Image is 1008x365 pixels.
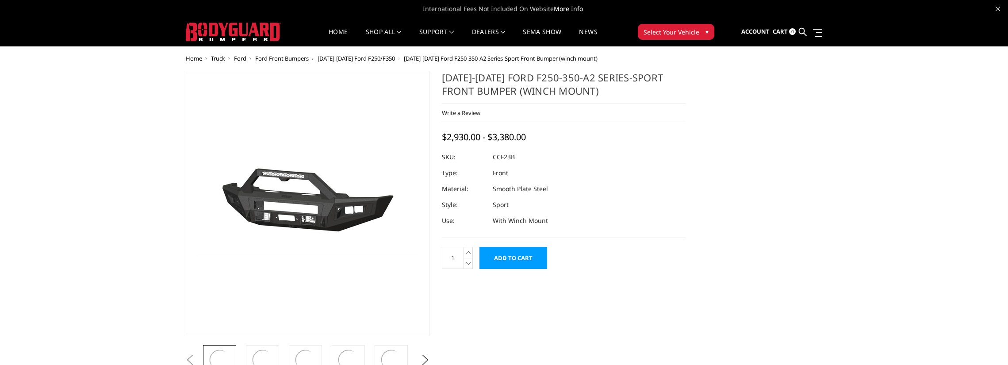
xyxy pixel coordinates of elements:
[197,152,418,255] img: 2023-2025 Ford F250-350-A2 Series-Sport Front Bumper (winch mount)
[523,29,561,46] a: SEMA Show
[472,29,506,46] a: Dealers
[442,165,486,181] dt: Type:
[554,4,583,13] a: More Info
[493,213,548,229] dd: With Winch Mount
[211,54,225,62] a: Truck
[773,27,788,35] span: Cart
[442,181,486,197] dt: Material:
[419,29,454,46] a: Support
[479,247,547,269] input: Add to Cart
[329,29,348,46] a: Home
[442,149,486,165] dt: SKU:
[493,181,548,197] dd: Smooth Plate Steel
[741,20,770,44] a: Account
[644,27,699,37] span: Select Your Vehicle
[638,24,714,40] button: Select Your Vehicle
[789,28,796,35] span: 0
[741,27,770,35] span: Account
[186,54,202,62] a: Home
[404,54,598,62] span: [DATE]-[DATE] Ford F250-350-A2 Series-Sport Front Bumper (winch mount)
[493,197,509,213] dd: Sport
[442,109,480,117] a: Write a Review
[366,29,402,46] a: shop all
[186,23,281,41] img: BODYGUARD BUMPERS
[442,197,486,213] dt: Style:
[579,29,597,46] a: News
[773,20,796,44] a: Cart 0
[255,54,309,62] a: Ford Front Bumpers
[186,71,430,336] a: 2023-2025 Ford F250-350-A2 Series-Sport Front Bumper (winch mount)
[493,165,508,181] dd: Front
[442,131,526,143] span: $2,930.00 - $3,380.00
[442,213,486,229] dt: Use:
[493,149,515,165] dd: CCF23B
[442,71,686,104] h1: [DATE]-[DATE] Ford F250-350-A2 Series-Sport Front Bumper (winch mount)
[705,27,709,36] span: ▾
[234,54,246,62] a: Ford
[318,54,395,62] a: [DATE]-[DATE] Ford F250/F350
